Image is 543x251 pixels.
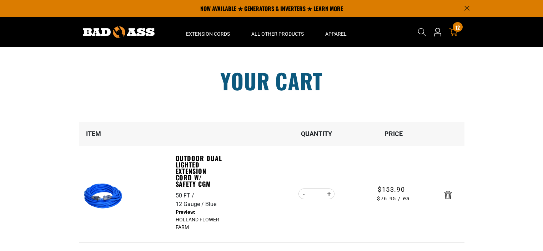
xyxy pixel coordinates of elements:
[378,185,405,194] span: $153.90
[241,17,315,47] summary: All Other Products
[79,122,175,146] th: Item
[416,26,428,38] summary: Search
[456,25,460,30] span: 12
[176,155,225,187] a: Outdoor Dual Lighted Extension Cord w/ Safety CGM
[251,31,304,37] span: All Other Products
[82,174,127,219] img: Blue
[355,122,432,146] th: Price
[444,192,452,197] a: Remove Outdoor Dual Lighted Extension Cord w/ Safety CGM - 50 FT / 12 Gauge / Blue
[205,200,216,209] div: Blue
[310,188,323,200] input: Quantity for Outdoor Dual Lighted Extension Cord w/ Safety CGM
[176,209,225,231] dd: HOLLAND FLOWER FARM
[74,70,470,91] h1: Your cart
[278,122,355,146] th: Quantity
[176,191,196,200] div: 50 FT
[175,17,241,47] summary: Extension Cords
[355,195,432,203] span: $76.95 / ea
[315,17,357,47] summary: Apparel
[83,26,155,38] img: Bad Ass Extension Cords
[186,31,230,37] span: Extension Cords
[325,31,347,37] span: Apparel
[176,200,205,209] div: 12 Gauge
